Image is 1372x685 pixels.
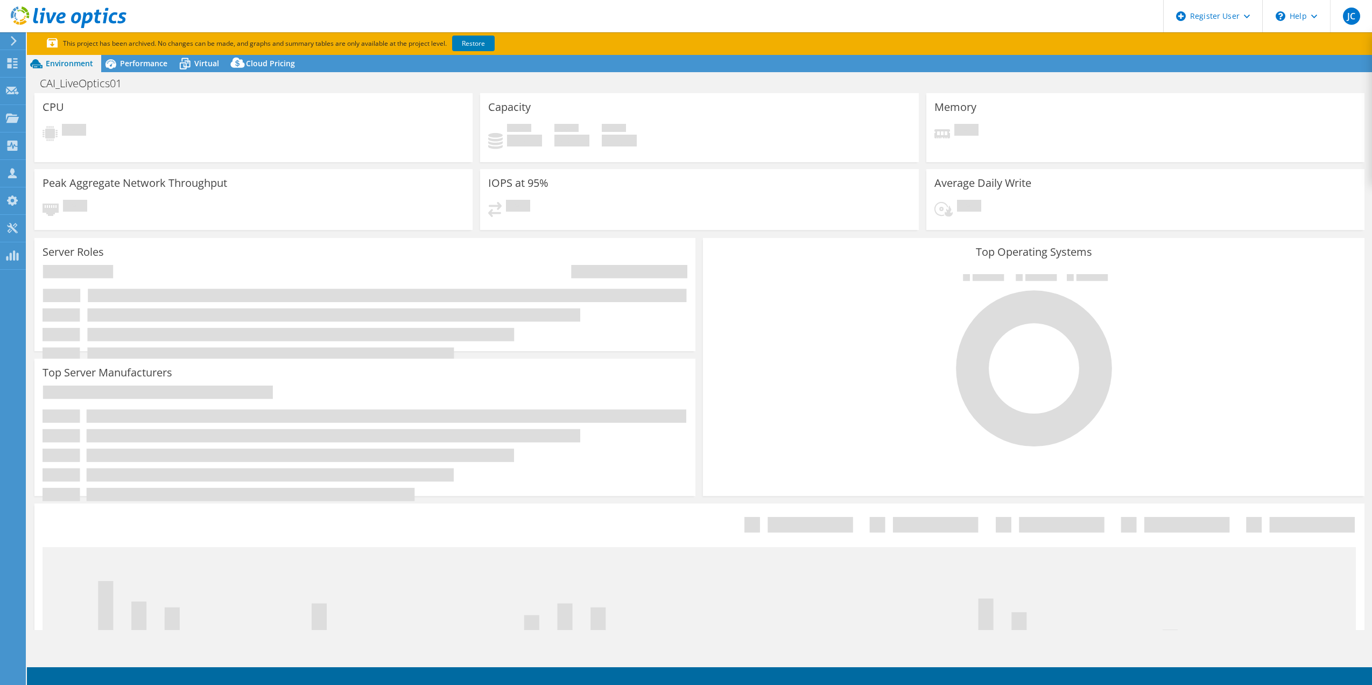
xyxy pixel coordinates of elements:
h3: Memory [934,101,976,113]
span: Performance [120,58,167,68]
h4: 0 GiB [602,135,637,146]
h3: CPU [43,101,64,113]
h1: CAI_LiveOptics01 [35,78,138,89]
p: This project has been archived. No changes can be made, and graphs and summary tables are only av... [47,38,574,50]
span: Pending [506,200,530,214]
span: Free [554,124,579,135]
h4: 0 GiB [507,135,542,146]
h3: Peak Aggregate Network Throughput [43,177,227,189]
h4: 0 GiB [554,135,589,146]
h3: IOPS at 95% [488,177,548,189]
span: JC [1343,8,1360,25]
h3: Capacity [488,101,531,113]
h3: Server Roles [43,246,104,258]
span: Environment [46,58,93,68]
h3: Average Daily Write [934,177,1031,189]
svg: \n [1276,11,1285,21]
span: Pending [954,124,979,138]
span: Cloud Pricing [246,58,295,68]
span: Pending [62,124,86,138]
span: Total [602,124,626,135]
span: Virtual [194,58,219,68]
a: Restore [452,36,495,51]
span: Pending [63,200,87,214]
h3: Top Operating Systems [711,246,1356,258]
span: Used [507,124,531,135]
h3: Top Server Manufacturers [43,367,172,379]
span: Pending [957,200,981,214]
